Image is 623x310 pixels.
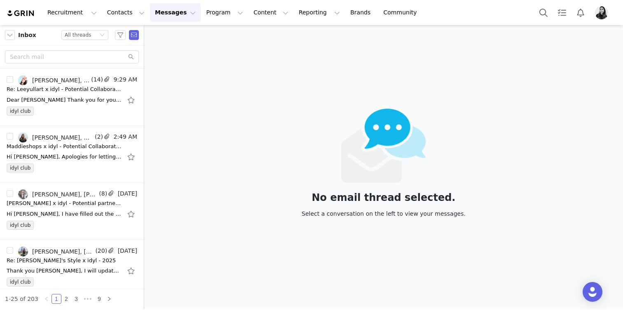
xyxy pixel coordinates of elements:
button: Messages [150,3,201,22]
div: Select a conversation on the left to view your messages. [302,209,466,218]
span: Send Email [129,30,139,40]
input: Search mail [5,50,139,63]
span: idyl club [7,221,34,230]
div: Re: Isabelle's Style x idyl - 2025 [7,256,116,265]
li: 2 [61,294,71,304]
i: icon: search [128,54,134,60]
div: Thank you Isabelle, I will update you as soon as it's paid. Wishing you a wonderful week and mont... [7,267,122,275]
div: [PERSON_NAME], [PERSON_NAME] [32,77,89,84]
a: Community [379,3,426,22]
span: idyl club [7,163,34,172]
span: (14) [89,75,103,84]
img: 80813aee-6ee1-4ed0-92db-acd950bb8d46--s.jpg [18,133,28,142]
li: 3 [71,294,81,304]
span: (8) [97,189,107,198]
li: 9 [94,294,104,304]
button: Contacts [102,3,150,22]
a: 2 [62,294,71,303]
button: Recruitment [42,3,102,22]
a: 9 [95,294,104,303]
img: 6228b5b4-8b66-4b50-8631-ccf0588e0865.jpg [18,75,28,85]
a: [PERSON_NAME], [PERSON_NAME] [18,189,97,199]
button: Content [248,3,293,22]
span: (20) [94,247,107,255]
div: Pooja Reddy x idyl - Potential partnership [7,199,122,207]
span: idyl club [7,107,34,116]
img: 3988666f-b618-4335-b92d-0222703392cd.jpg [595,6,608,19]
button: Notifications [571,3,590,22]
li: Next Page [104,294,114,304]
img: grin logo [7,9,35,17]
span: ••• [81,294,94,304]
button: Profile [590,6,616,19]
img: UC3MNWH39rUDGxj4K-vGtsWw--s.jpg [18,247,28,256]
a: [PERSON_NAME], [PERSON_NAME], [PERSON_NAME] [18,247,94,256]
div: All threads [65,30,91,40]
button: Program [201,3,248,22]
i: icon: down [100,33,105,38]
div: [PERSON_NAME], [PERSON_NAME] [32,191,97,198]
a: [PERSON_NAME], [PERSON_NAME] [18,75,89,85]
div: Re: Leeyullart x idyl - Potential Collaboration [7,85,122,93]
a: Brands [345,3,378,22]
a: 3 [72,294,81,303]
div: Maddieshops x idyl - Potential Collaboration [7,142,122,151]
button: Reporting [294,3,345,22]
a: 1 [52,294,61,303]
img: 7e8b21ab-3395-45ac-93a0-3187514a8e15--s.jpg [18,189,28,199]
img: emails-empty2x.png [341,109,426,183]
i: icon: left [44,296,49,301]
a: [PERSON_NAME], Maddie Shops [18,133,93,142]
div: Dear Ornella Thank you for your kind attention. ▫️ Video Upload Schedule As mentioned in the coll... [7,96,122,104]
button: Search [534,3,553,22]
span: idyl club [7,277,34,287]
li: 1-25 of 203 [5,294,38,304]
div: No email thread selected. [302,193,466,202]
li: Next 3 Pages [81,294,94,304]
li: Previous Page [42,294,52,304]
li: 1 [52,294,61,304]
div: [PERSON_NAME], Maddie Shops [32,134,93,141]
a: Tasks [553,3,571,22]
div: Hi Ornella, Apologies for letting this thread drop! I've attached my latest media kit which inclu... [7,153,122,161]
div: [PERSON_NAME], [PERSON_NAME], [PERSON_NAME] [32,248,94,255]
div: Open Intercom Messenger [583,282,602,302]
span: (2) [93,133,103,141]
div: Hi Ornella, I have filled out the necessary details and submitted the form. Looking forward to re... [7,210,122,218]
i: icon: right [107,296,112,301]
span: Inbox [18,31,36,40]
